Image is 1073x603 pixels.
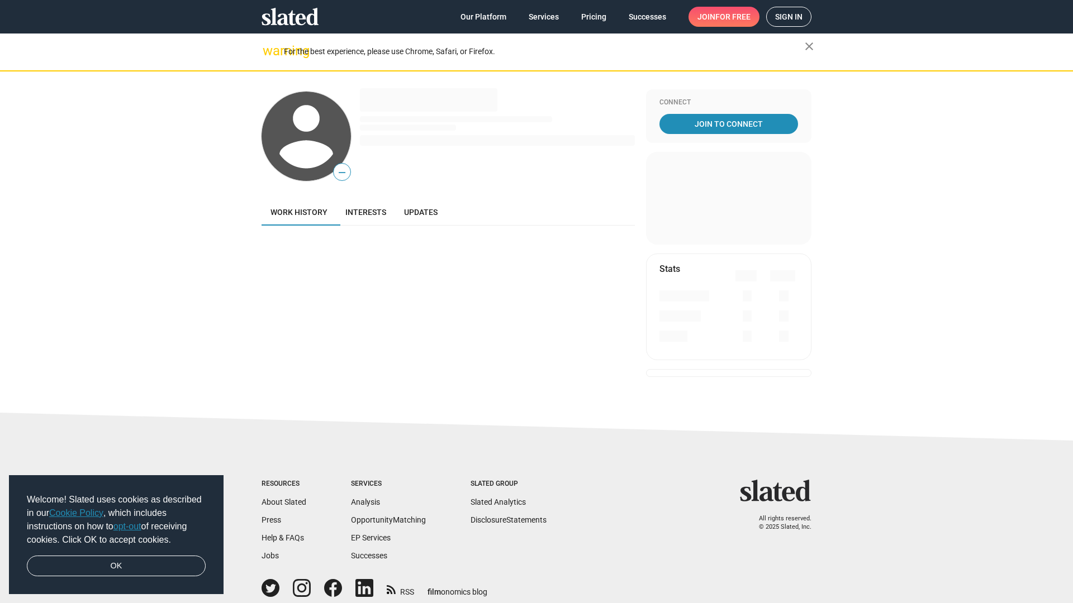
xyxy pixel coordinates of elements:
[581,7,606,27] span: Pricing
[697,7,751,27] span: Join
[351,533,391,542] a: EP Services
[715,7,751,27] span: for free
[766,7,811,27] a: Sign in
[659,114,798,134] a: Join To Connect
[471,497,526,506] a: Slated Analytics
[334,165,350,180] span: —
[629,7,666,27] span: Successes
[270,208,327,217] span: Work history
[803,40,816,53] mat-icon: close
[428,578,487,597] a: filmonomics blog
[27,556,206,577] a: dismiss cookie message
[689,7,759,27] a: Joinfor free
[27,493,206,547] span: Welcome! Slated uses cookies as described in our , which includes instructions on how to of recei...
[659,98,798,107] div: Connect
[471,515,547,524] a: DisclosureStatements
[262,480,306,489] div: Resources
[404,208,438,217] span: Updates
[262,533,304,542] a: Help & FAQs
[262,515,281,524] a: Press
[351,497,380,506] a: Analysis
[387,580,414,597] a: RSS
[351,480,426,489] div: Services
[775,7,803,26] span: Sign in
[262,199,336,226] a: Work history
[351,515,426,524] a: OpportunityMatching
[395,199,447,226] a: Updates
[520,7,568,27] a: Services
[747,515,811,531] p: All rights reserved. © 2025 Slated, Inc.
[262,551,279,560] a: Jobs
[572,7,615,27] a: Pricing
[460,7,506,27] span: Our Platform
[345,208,386,217] span: Interests
[9,475,224,595] div: cookieconsent
[662,114,796,134] span: Join To Connect
[452,7,515,27] a: Our Platform
[284,44,805,59] div: For the best experience, please use Chrome, Safari, or Firefox.
[428,587,441,596] span: film
[620,7,675,27] a: Successes
[659,263,680,275] mat-card-title: Stats
[336,199,395,226] a: Interests
[351,551,387,560] a: Successes
[262,497,306,506] a: About Slated
[471,480,547,489] div: Slated Group
[529,7,559,27] span: Services
[113,521,141,531] a: opt-out
[263,44,276,58] mat-icon: warning
[49,508,103,518] a: Cookie Policy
